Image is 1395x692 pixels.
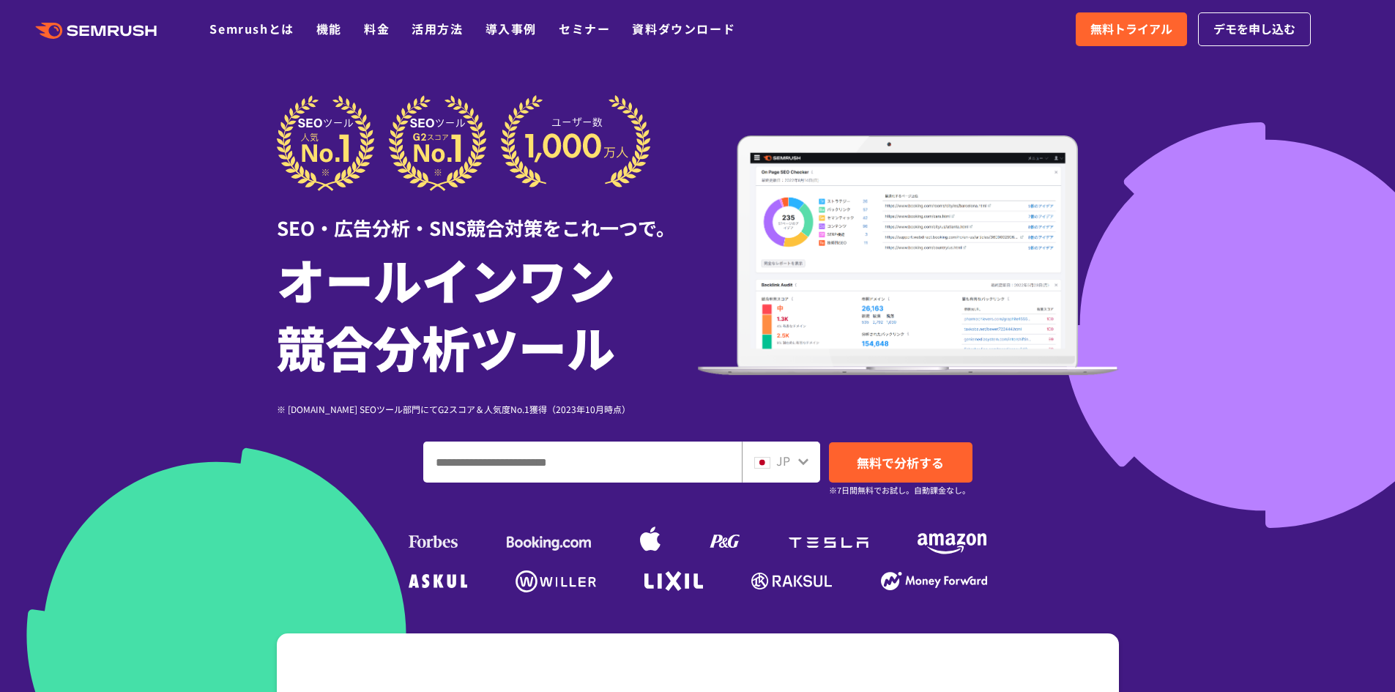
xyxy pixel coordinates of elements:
[829,442,972,483] a: 無料で分析する
[486,20,537,37] a: 導入事例
[559,20,610,37] a: セミナー
[364,20,390,37] a: 料金
[277,402,698,416] div: ※ [DOMAIN_NAME] SEOツール部門にてG2スコア＆人気度No.1獲得（2023年10月時点）
[776,452,790,469] span: JP
[1213,20,1295,39] span: デモを申し込む
[829,483,970,497] small: ※7日間無料でお試し。自動課金なし。
[424,442,741,482] input: ドメイン、キーワードまたはURLを入力してください
[277,245,698,380] h1: オールインワン 競合分析ツール
[1090,20,1172,39] span: 無料トライアル
[632,20,735,37] a: 資料ダウンロード
[412,20,463,37] a: 活用方法
[1076,12,1187,46] a: 無料トライアル
[209,20,294,37] a: Semrushとは
[277,191,698,242] div: SEO・広告分析・SNS競合対策をこれ一つで。
[1198,12,1311,46] a: デモを申し込む
[316,20,342,37] a: 機能
[857,453,944,472] span: 無料で分析する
